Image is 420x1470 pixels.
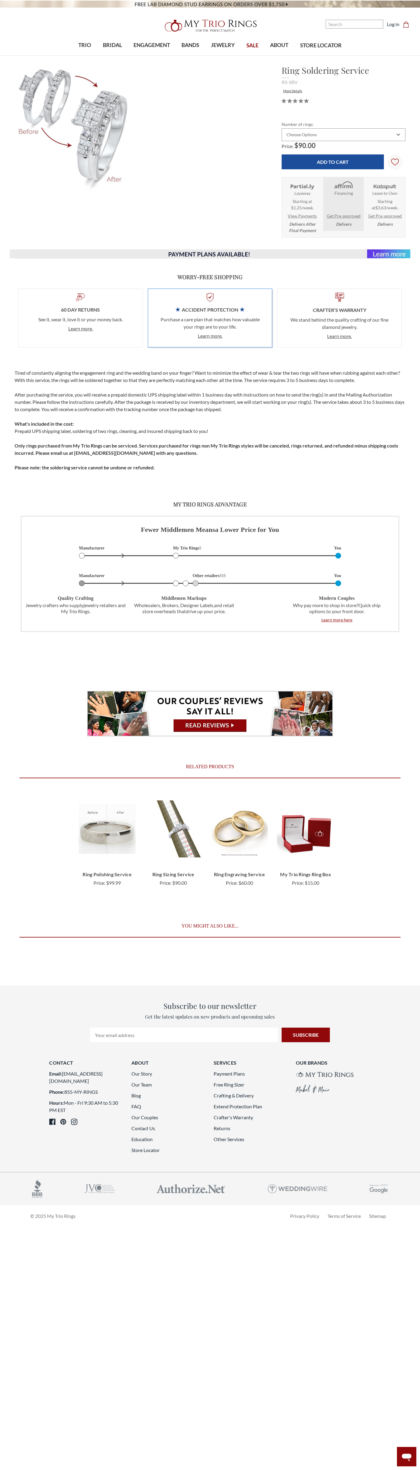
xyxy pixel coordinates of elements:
[161,16,259,35] img: My Trio Rings
[79,573,105,578] text: Manufacturer
[246,42,259,49] span: SALE
[388,154,403,170] a: Wish Lists
[282,177,323,238] li: Layaway
[15,516,405,632] a: Fewer Middlemen Meansa Lower Price for You Manufacturer My Trio Rings$ You Manufacturer Other ret...
[106,880,121,886] span: $99.99
[49,1071,62,1076] strong: Email:
[109,55,115,56] button: submenu toggle
[181,41,199,49] span: BANDS
[19,915,401,937] a: You Might Also Like...
[294,36,347,56] a: STORE LOCATOR
[403,21,413,28] a: Cart with 0 items
[282,128,405,141] div: Combobox
[134,602,234,614] p: Wholesalers, Brokers, Designer Labels, and retail store overheads that drive up your price.
[49,1099,124,1114] li: Mon - Fri 9:30 AM to 5:30 PM EST
[327,213,361,219] a: Get Pre-approved
[49,1100,64,1106] strong: Hours:
[78,871,137,878] a: Ring Polishing Service, $99.99
[214,1093,254,1098] a: Crafting & Delivery
[155,316,265,340] p: Purchase a care plan that matches how valuable your rings are to your life.
[73,35,97,55] a: TRIO
[15,63,143,191] img: Ring Soldering Service
[68,326,93,331] a: Learn more.
[144,871,203,878] a: Ring Sizing Service, $90.00
[214,1103,262,1109] a: Extend Protection Plan
[97,35,127,55] a: BRIDAL
[176,35,205,55] a: BANDS
[282,64,405,77] h1: Ring Soldering Service
[131,1093,141,1098] a: Blog
[391,139,399,185] svg: Wish Lists
[131,1082,152,1087] a: Our Team
[296,1072,354,1077] img: My Trio Rings brand logo
[26,316,135,332] p: See it, wear it, love it or your money back.
[368,213,402,219] a: Get Pre-approved
[372,181,398,190] img: Katapult
[103,41,122,49] span: BRIDAL
[220,55,226,56] button: submenu toggle
[282,1028,330,1042] input: Subscribe
[286,602,387,614] p: Why pay more to shop in store? Quick ship options to your front door.
[219,573,226,578] tspan: $$$
[160,880,171,886] span: Price:
[377,221,393,227] em: Delivers
[214,1059,289,1066] h3: Services
[211,791,268,867] a: Ring Engraving Service, $60.00
[403,22,409,28] svg: cart.cart_preview
[214,1082,244,1087] a: Free Ring Sizer
[387,21,399,28] a: Log in
[369,1213,386,1219] a: Sitemap
[15,369,405,384] p: Tired of constantly aligning the engagement ring and the wedding band on your finger? Want to min...
[330,181,356,190] img: Affirm
[128,35,176,55] a: ENGAGEMENT
[49,1070,124,1085] li: [EMAIL_ADDRESS][DOMAIN_NAME]
[282,79,405,86] div: RS-SRV
[226,880,238,886] span: Price:
[134,41,170,49] span: ENGAGEMENT
[286,596,387,601] h6: Modern couples
[49,1089,64,1095] strong: Phone:
[276,871,335,878] a: My Trio Rings Ring Box, $15.00
[366,198,403,211] span: Starting at .
[15,391,405,413] p: After purchasing the service, you will receive a prepaid domestic UPS shipping label within 1 bus...
[283,89,302,93] a: More Details
[19,756,401,778] a: Related Products
[214,1114,253,1120] a: Crafter's Warranty
[199,546,201,550] tspan: $
[210,871,269,878] a: Ring Engraving Service, $60.00
[372,190,398,196] strong: Lease to Own
[294,141,316,150] span: $90.00
[296,1059,371,1066] h3: Our Brands
[90,1013,330,1020] p: Get the latest updates on new products and upcoming sales
[32,1180,42,1198] img: accredited business logo
[288,213,317,219] a: View Payments
[370,1184,388,1194] img: Google Reviews
[268,1184,327,1193] img: Weddingwire
[214,1125,230,1131] a: Returns
[211,41,235,49] span: JEWELRY
[134,596,234,601] h6: Middlemen markups
[25,596,126,601] h6: Quality crafting
[214,1071,245,1076] a: Payment Plans
[26,307,135,312] h4: 60 Day Returns
[157,1184,225,1193] img: Authorize
[131,1059,206,1066] h3: About
[282,121,405,127] label: Number of rings:
[375,205,397,210] span: $3.63/week
[85,1184,114,1193] img: jvc
[90,1000,330,1011] h3: Subscribe to our newsletter
[15,420,405,435] p: Prepaid UPS shipping label, soldering of two rings, cleaning, and insured shipping back to you!
[282,143,293,149] span: Price:
[15,443,398,456] b: Only rings purchased from My Trio Rings can be serviced. Services purchased for rings non My Trio...
[131,1147,160,1153] a: Store Locator
[198,333,222,339] a: Learn more.
[321,617,352,623] span: Learn more here
[131,1136,153,1142] a: Education
[15,465,155,470] b: Please note: the soldering service cannot be undone or refunded.
[286,132,317,137] div: Choose Options
[277,800,334,857] img: My Trio Rings Ring Box
[326,20,383,29] input: Search
[334,546,341,550] text: You
[145,800,202,857] img: Ring Sizing Service
[131,1103,141,1109] a: FAQ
